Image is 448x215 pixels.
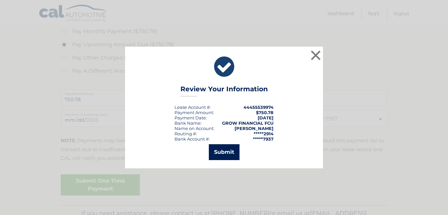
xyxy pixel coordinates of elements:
button: × [309,49,322,62]
span: Payment Date [175,115,206,120]
button: Submit [209,144,240,160]
div: Routing #: [175,131,197,136]
span: $750.78 [256,110,273,115]
div: Lease Account #: [175,105,211,110]
strong: GROW FINANCIAL FCU [222,120,273,126]
div: : [175,115,207,120]
div: Bank Account #: [175,136,210,142]
div: Name on Account: [175,126,214,131]
strong: [PERSON_NAME] [235,126,273,131]
strong: 44455539974 [243,105,273,110]
h3: Review Your Information [180,85,268,97]
div: Payment Amount: [175,110,214,115]
span: [DATE] [258,115,273,120]
div: Bank Name: [175,120,202,126]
